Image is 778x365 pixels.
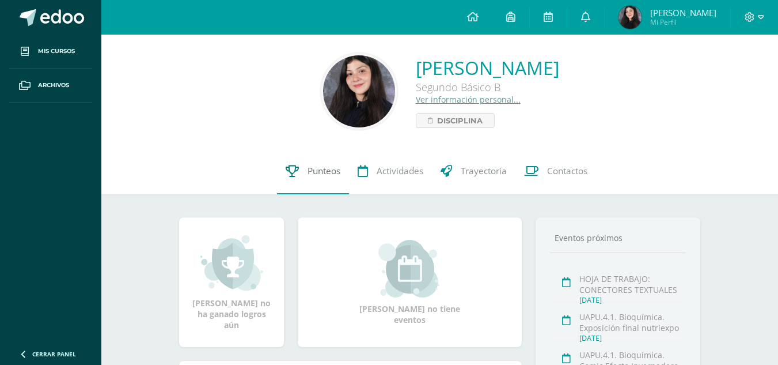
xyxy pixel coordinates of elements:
a: Actividades [349,148,432,194]
img: achievement_small.png [200,234,263,292]
img: ba9e5cd5393152a13dbc2aaa1a463603.png [618,6,642,29]
a: Punteos [277,148,349,194]
span: [PERSON_NAME] [650,7,716,18]
div: [DATE] [579,295,682,305]
span: Cerrar panel [32,350,76,358]
a: Contactos [515,148,596,194]
div: [PERSON_NAME] no tiene eventos [352,240,468,325]
a: Mis cursos [9,35,92,69]
div: UAPU.4.1. Bioquímica. Exposición final nutriexpo [579,311,682,333]
img: event_small.png [378,240,441,298]
span: Trayectoria [461,165,507,177]
span: Actividades [377,165,423,177]
span: Mi Perfil [650,17,716,27]
div: Eventos próximos [550,232,686,243]
span: Disciplina [437,114,483,127]
div: [PERSON_NAME] no ha ganado logros aún [191,234,272,330]
div: [DATE] [579,333,682,343]
a: Ver información personal... [416,94,521,105]
img: 4ebc9bea3ef53ab271ef9ae815a62823.png [323,55,395,127]
a: Disciplina [416,113,495,128]
a: Archivos [9,69,92,103]
span: Punteos [308,165,340,177]
span: Contactos [547,165,587,177]
span: Archivos [38,81,69,90]
div: HOJA DE TRABAJO: CONECTORES TEXTUALES [579,273,682,295]
a: Trayectoria [432,148,515,194]
span: Mis cursos [38,47,75,56]
div: Segundo Básico B [416,80,559,94]
a: [PERSON_NAME] [416,55,559,80]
